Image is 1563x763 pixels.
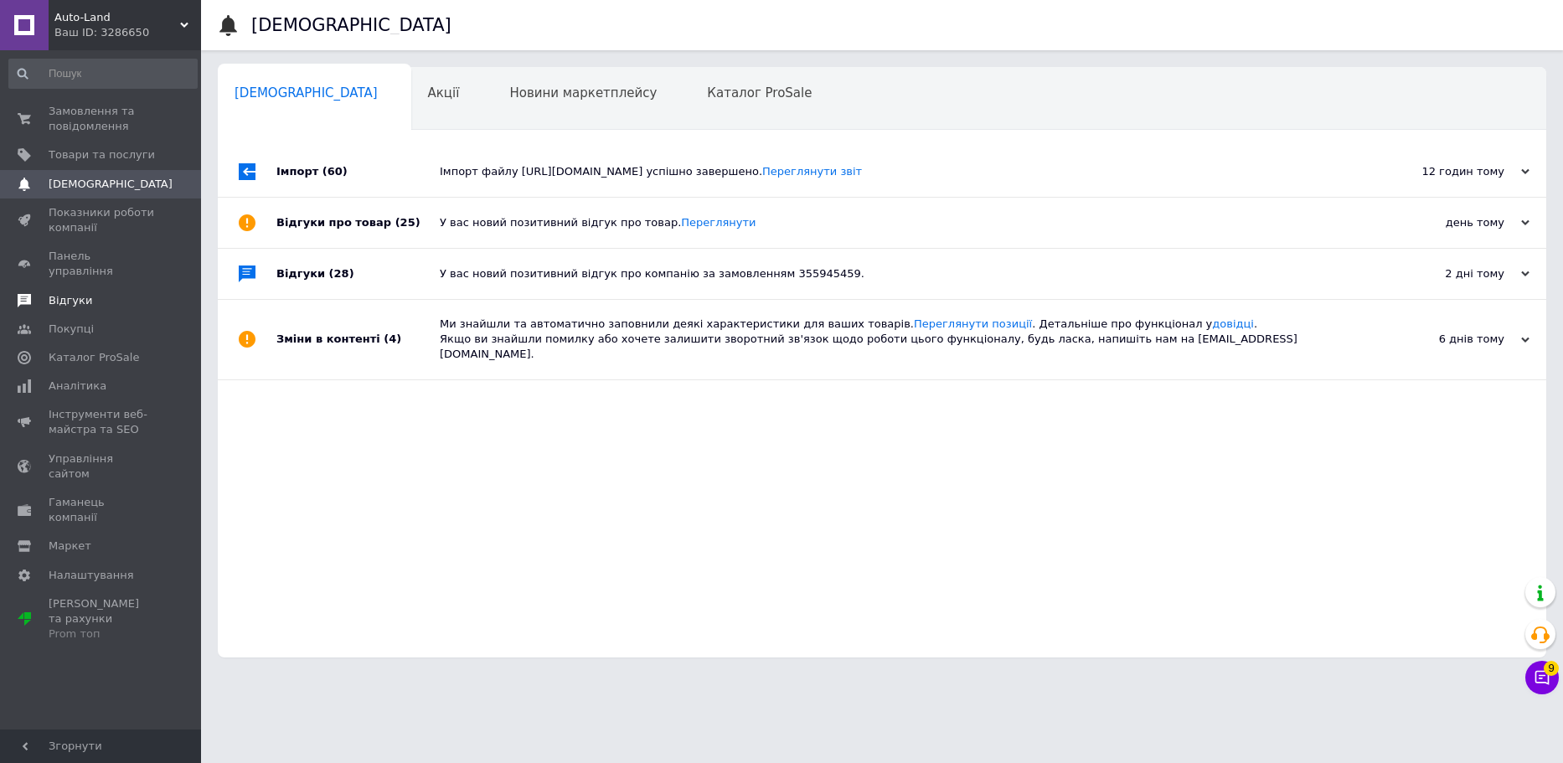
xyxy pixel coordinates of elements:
a: Переглянути позиції [914,317,1032,330]
div: У вас новий позитивний відгук про компанію за замовленням 355945459. [440,266,1362,281]
span: Новини маркетплейсу [509,85,657,101]
a: Переглянути [681,216,756,229]
span: Показники роботи компанії [49,205,155,235]
span: Налаштування [49,568,134,583]
span: [DEMOGRAPHIC_DATA] [235,85,378,101]
div: 6 днів тому [1362,332,1529,347]
div: Ми знайшли та автоматично заповнили деякі характеристики для ваших товарів. . Детальніше про функ... [440,317,1362,363]
input: Пошук [8,59,198,89]
div: Відгуки про товар [276,198,440,248]
div: Імпорт файлу [URL][DOMAIN_NAME] успішно завершено. [440,164,1362,179]
h1: [DEMOGRAPHIC_DATA] [251,15,451,35]
span: Auto-Land [54,10,180,25]
span: Відгуки [49,293,92,308]
span: (28) [329,267,354,280]
span: Покупці [49,322,94,337]
span: 9 [1544,658,1559,673]
a: Переглянути звіт [762,165,862,178]
span: (25) [395,216,420,229]
span: Гаманець компанії [49,495,155,525]
span: Управління сайтом [49,451,155,482]
span: Каталог ProSale [49,350,139,365]
span: [DEMOGRAPHIC_DATA] [49,177,173,192]
div: день тому [1362,215,1529,230]
span: Акції [428,85,460,101]
div: Відгуки [276,249,440,299]
span: Замовлення та повідомлення [49,104,155,134]
span: Товари та послуги [49,147,155,162]
span: (4) [384,333,401,345]
div: У вас новий позитивний відгук про товар. [440,215,1362,230]
span: Інструменти веб-майстра та SEO [49,407,155,437]
span: Панель управління [49,249,155,279]
span: (60) [322,165,348,178]
a: довідці [1212,317,1254,330]
span: [PERSON_NAME] та рахунки [49,596,155,642]
span: Аналітика [49,379,106,394]
div: Prom топ [49,626,155,642]
div: 12 годин тому [1362,164,1529,179]
span: Каталог ProSale [707,85,812,101]
div: Імпорт [276,147,440,197]
span: Маркет [49,539,91,554]
button: Чат з покупцем9 [1525,661,1559,694]
div: Зміни в контенті [276,300,440,379]
div: 2 дні тому [1362,266,1529,281]
div: Ваш ID: 3286650 [54,25,201,40]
